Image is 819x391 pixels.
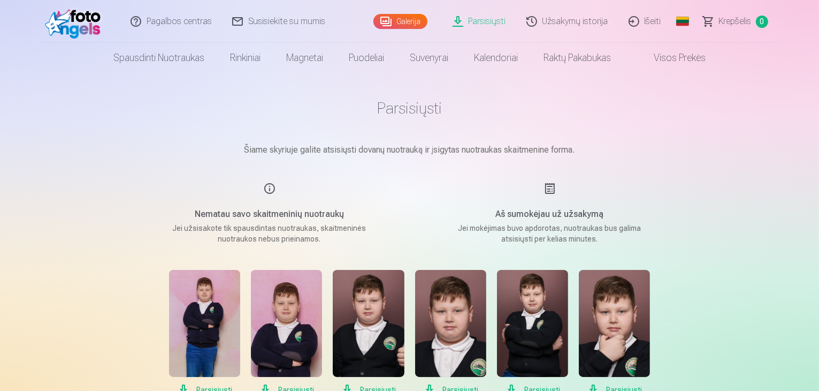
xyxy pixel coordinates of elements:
a: Kalendoriai [461,43,531,73]
a: Puodeliai [336,43,397,73]
a: Rinkiniai [217,43,273,73]
a: Galerija [373,14,427,29]
p: Šiame skyriuje galite atsisiųsti dovanų nuotrauką ir įsigytas nuotraukas skaitmenine forma. [142,144,677,156]
p: Jei užsisakote tik spausdintas nuotraukas, skaitmeninės nuotraukos nebus prieinamos. [168,223,371,244]
span: 0 [756,16,768,28]
span: Krepšelis [719,15,752,28]
a: Suvenyrai [397,43,461,73]
a: Raktų pakabukas [531,43,624,73]
img: /fa5 [45,4,106,39]
a: Magnetai [273,43,336,73]
h5: Aš sumokėjau už užsakymą [448,208,652,221]
p: Jei mokėjimas buvo apdorotas, nuotraukas bus galima atsisiųsti per kelias minutes. [448,223,652,244]
h5: Nematau savo skaitmeninių nuotraukų [168,208,371,221]
a: Spausdinti nuotraukas [101,43,217,73]
h1: Parsisiųsti [142,99,677,118]
a: Visos prekės [624,43,718,73]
